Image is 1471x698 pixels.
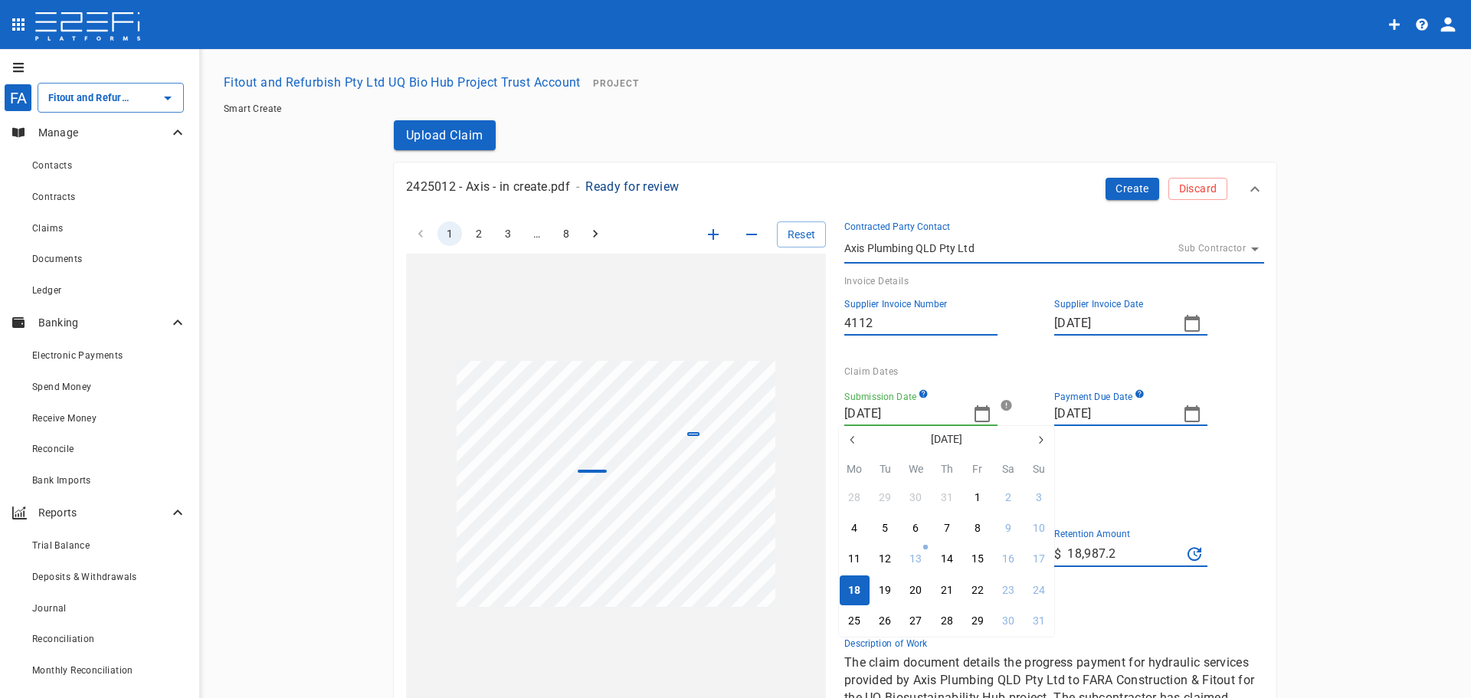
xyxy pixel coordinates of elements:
button: 19 August 2025 [870,575,900,605]
button: 11 August 2025 [840,545,870,575]
th: Su [1024,461,1054,483]
div: 16 [1002,551,1014,568]
div: 18 [848,582,860,599]
button: 21 August 2025 [932,575,962,605]
div: 8 [975,520,981,537]
button: 20 August 2025 [901,575,931,605]
div: 26 [879,613,891,630]
div: 7 [944,520,950,537]
div: 28 [848,490,860,506]
div: 15 [971,551,984,568]
div: 5 [882,520,888,537]
div: 17 [1033,551,1045,568]
button: 1 August 2025 [962,483,992,513]
button: 25 August 2025 [840,606,870,636]
div: 13 [909,551,922,568]
button: 31 August 2025 [1024,606,1054,636]
div: 6 [912,520,919,537]
button: 14 August 2025 [932,545,962,575]
th: Fr [962,461,993,483]
button: 10 August 2025 [1024,513,1054,543]
button: 12 August 2025 [870,545,900,575]
button: 3 August 2025 [1024,483,1054,513]
div: 9 [1005,520,1011,537]
button: 29 July 2025 [870,483,900,513]
button: 24 August 2025 [1024,575,1054,605]
div: 1 [975,490,981,506]
button: 15 August 2025 [962,545,992,575]
button: 8 August 2025 [962,513,992,543]
div: 20 [909,582,922,599]
div: 28 [941,613,953,630]
div: 24 [1033,582,1045,599]
button: 7 August 2025 [932,513,962,543]
div: 25 [848,613,860,630]
button: 18 August 2025 [840,575,870,605]
th: We [900,461,931,483]
button: 4 August 2025 [840,513,870,543]
div: 11 [848,551,860,568]
div: 29 [971,613,984,630]
button: [DATE] [867,426,1027,454]
button: 2 August 2025 [993,483,1023,513]
div: 30 [909,490,922,506]
th: Tu [870,461,900,483]
div: 30 [1002,613,1014,630]
div: 2 [1005,490,1011,506]
button: 28 July 2025 [840,483,870,513]
div: 4 [851,520,857,537]
div: 31 [1033,613,1045,630]
div: 27 [909,613,922,630]
button: 29 August 2025 [962,606,992,636]
button: 28 August 2025 [932,606,962,636]
button: 23 August 2025 [993,575,1023,605]
button: 16 August 2025 [993,545,1023,575]
th: Th [932,461,962,483]
button: 13 August 2025 [901,545,931,575]
button: 5 August 2025 [870,513,900,543]
div: 21 [941,582,953,599]
th: Sa [993,461,1024,483]
div: 23 [1002,582,1014,599]
div: 19 [879,582,891,599]
button: 30 August 2025 [993,606,1023,636]
button: 27 August 2025 [901,606,931,636]
button: 26 August 2025 [870,606,900,636]
button: 17 August 2025 [1024,545,1054,575]
div: 12 [879,551,891,568]
div: 3 [1036,490,1042,506]
div: 10 [1033,520,1045,537]
th: Mo [839,461,870,483]
button: 22 August 2025 [962,575,992,605]
button: 31 July 2025 [932,483,962,513]
div: 22 [971,582,984,599]
div: 29 [879,490,891,506]
div: 14 [941,551,953,568]
button: 9 August 2025 [993,513,1023,543]
button: 30 July 2025 [901,483,931,513]
div: 31 [941,490,953,506]
button: 6 August 2025 [901,513,931,543]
